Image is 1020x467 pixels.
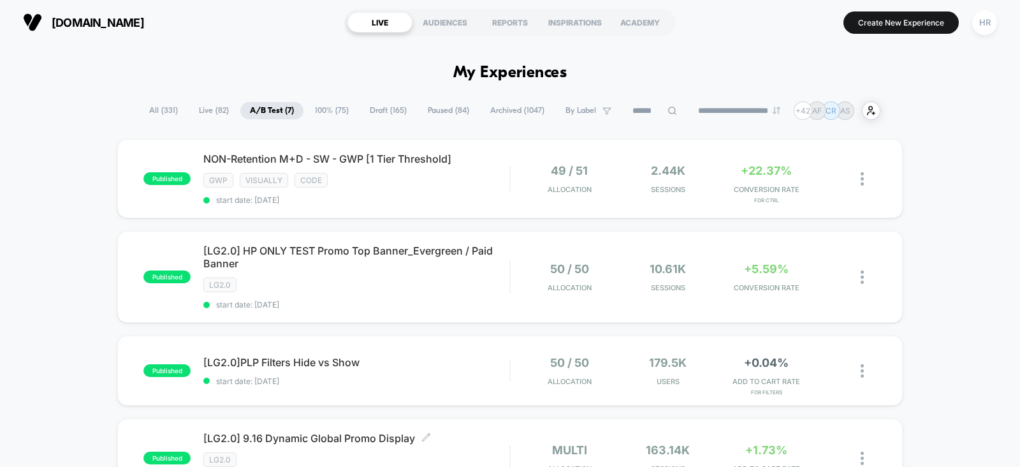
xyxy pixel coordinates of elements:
[360,102,416,119] span: Draft ( 165 )
[794,101,812,120] div: + 42
[861,452,864,465] img: close
[773,107,780,114] img: end
[52,16,144,29] span: [DOMAIN_NAME]
[453,64,567,82] h1: My Experiences
[861,364,864,378] img: close
[143,364,191,377] span: published
[203,278,237,292] span: LG2.0
[826,106,836,115] p: CR
[720,197,813,204] span: for Ctrl
[203,432,509,445] span: [LG2.0] 9.16 Dynamic Global Promo Display
[720,389,813,396] span: for Filters
[143,452,191,464] span: published
[19,12,148,33] button: [DOMAIN_NAME]
[649,356,687,369] span: 179.5k
[418,102,479,119] span: Paused ( 84 )
[548,283,592,292] span: Allocation
[23,13,42,32] img: Visually logo
[646,443,690,457] span: 163.14k
[622,283,714,292] span: Sessions
[550,262,589,276] span: 50 / 50
[203,195,509,205] span: start date: [DATE]
[203,244,509,270] span: [LG2.0] HP ONLY TEST Promo Top Banner_Evergreen / Paid Banner
[481,102,554,119] span: Archived ( 1047 )
[968,10,1001,36] button: HR
[143,271,191,283] span: published
[295,173,328,188] span: code
[720,283,813,292] span: CONVERSION RATE
[203,300,509,309] span: start date: [DATE]
[812,106,822,115] p: AF
[744,356,789,369] span: +0.04%
[347,12,412,33] div: LIVE
[622,377,714,386] span: Users
[840,106,850,115] p: AS
[720,185,813,194] span: CONVERSION RATE
[972,10,997,35] div: HR
[203,173,233,188] span: gwp
[650,262,686,276] span: 10.61k
[548,377,592,386] span: Allocation
[861,172,864,186] img: close
[720,377,813,386] span: ADD TO CART RATE
[477,12,543,33] div: REPORTS
[565,106,596,115] span: By Label
[143,172,191,185] span: published
[240,102,303,119] span: A/B Test ( 7 )
[203,152,509,165] span: NON-Retention M+D - SW - GWP [1 Tier Threshold]
[140,102,187,119] span: All ( 331 )
[843,11,959,34] button: Create New Experience
[240,173,288,188] span: visually
[741,164,792,177] span: +22.37%
[744,262,789,276] span: +5.59%
[552,443,587,457] span: multi
[651,164,685,177] span: 2.44k
[203,376,509,386] span: start date: [DATE]
[861,271,864,284] img: close
[543,12,608,33] div: INSPIRATIONS
[608,12,673,33] div: ACADEMY
[622,185,714,194] span: Sessions
[189,102,238,119] span: Live ( 82 )
[203,452,237,467] span: LG2.0
[550,356,589,369] span: 50 / 50
[551,164,588,177] span: 49 / 51
[745,443,787,457] span: +1.73%
[548,185,592,194] span: Allocation
[305,102,358,119] span: 100% ( 75 )
[412,12,477,33] div: AUDIENCES
[203,356,509,369] span: [LG2.0]PLP Filters Hide vs Show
